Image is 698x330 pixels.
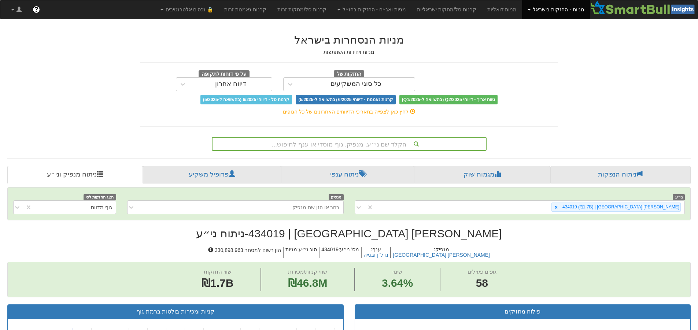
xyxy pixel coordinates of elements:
[329,194,344,200] span: מנפיק
[143,166,281,183] a: פרופיל משקיע
[399,95,498,104] span: טווח ארוך - דיווחי Q2/2025 (בהשוואה ל-Q1/2025)
[319,247,361,258] h5: מס' ני״ע : 434019
[288,277,327,289] span: ₪46.8M
[199,70,250,78] span: על פי דוחות לתקופה
[468,268,496,275] span: גופים פעילים
[206,247,283,258] h5: הון רשום למסחר : 330,898,963
[283,247,319,258] h5: סוג ני״ע : מניות
[363,252,388,258] button: נדל"ן ובנייה
[361,308,685,315] h3: פילוח מחזיקים
[673,194,685,200] span: ני״ע
[332,0,411,19] a: מניות ואג״ח - החזקות בחו״ל
[202,277,233,289] span: ₪1.7B
[392,268,402,275] span: שינוי
[393,252,490,258] button: [PERSON_NAME] [GEOGRAPHIC_DATA]
[204,268,232,275] span: שווי החזקות
[281,166,414,183] a: ניתוח ענפי
[135,108,564,115] div: לחץ כאן לצפייה בתאריכי הדיווחים האחרונים של כל הגופים
[272,0,332,19] a: קרנות סל/מחקות זרות
[560,203,680,211] div: [PERSON_NAME] [GEOGRAPHIC_DATA] | 434019 (₪1.7B)
[390,247,492,258] h5: מנפיק :
[200,95,292,104] span: קרנות סל - דיווחי 6/2025 (בהשוואה ל-5/2025)
[296,95,395,104] span: קרנות נאמנות - דיווחי 6/2025 (בהשוואה ל-5/2025)
[288,268,327,275] span: שווי קניות/מכירות
[330,81,381,88] div: כל סוגי המשקיעים
[219,0,272,19] a: קרנות נאמנות זרות
[27,0,45,19] a: ?
[334,70,365,78] span: החזקות של
[522,0,590,19] a: מניות - החזקות בישראל
[215,81,246,88] div: דיווח אחרון
[482,0,522,19] a: מניות דואליות
[361,247,390,258] h5: ענף :
[155,0,219,19] a: 🔒 נכסים אלטרנטיבים
[34,6,38,13] span: ?
[84,194,116,200] span: הצג החזקות לפי
[382,275,413,291] span: 3.64%
[7,227,691,240] h2: [PERSON_NAME] [GEOGRAPHIC_DATA] | 434019 - ניתוח ני״ע
[91,204,112,211] div: גוף מדווח
[140,34,558,46] h2: מניות הנסחרות בישראל
[411,0,482,19] a: קרנות סל/מחקות ישראליות
[213,138,486,150] div: הקלד שם ני״ע, מנפיק, גוף מוסדי או ענף לחיפוש...
[140,49,558,55] h5: מניות ויחידות השתתפות
[590,0,698,15] img: Smartbull
[7,166,143,183] a: ניתוח מנפיק וני״ע
[292,204,340,211] div: בחר או הזן שם מנפיק
[550,166,691,183] a: ניתוח הנפקות
[414,166,550,183] a: מגמות שוק
[468,275,496,291] span: 58
[13,308,338,315] h3: קניות ומכירות בולטות ברמת גוף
